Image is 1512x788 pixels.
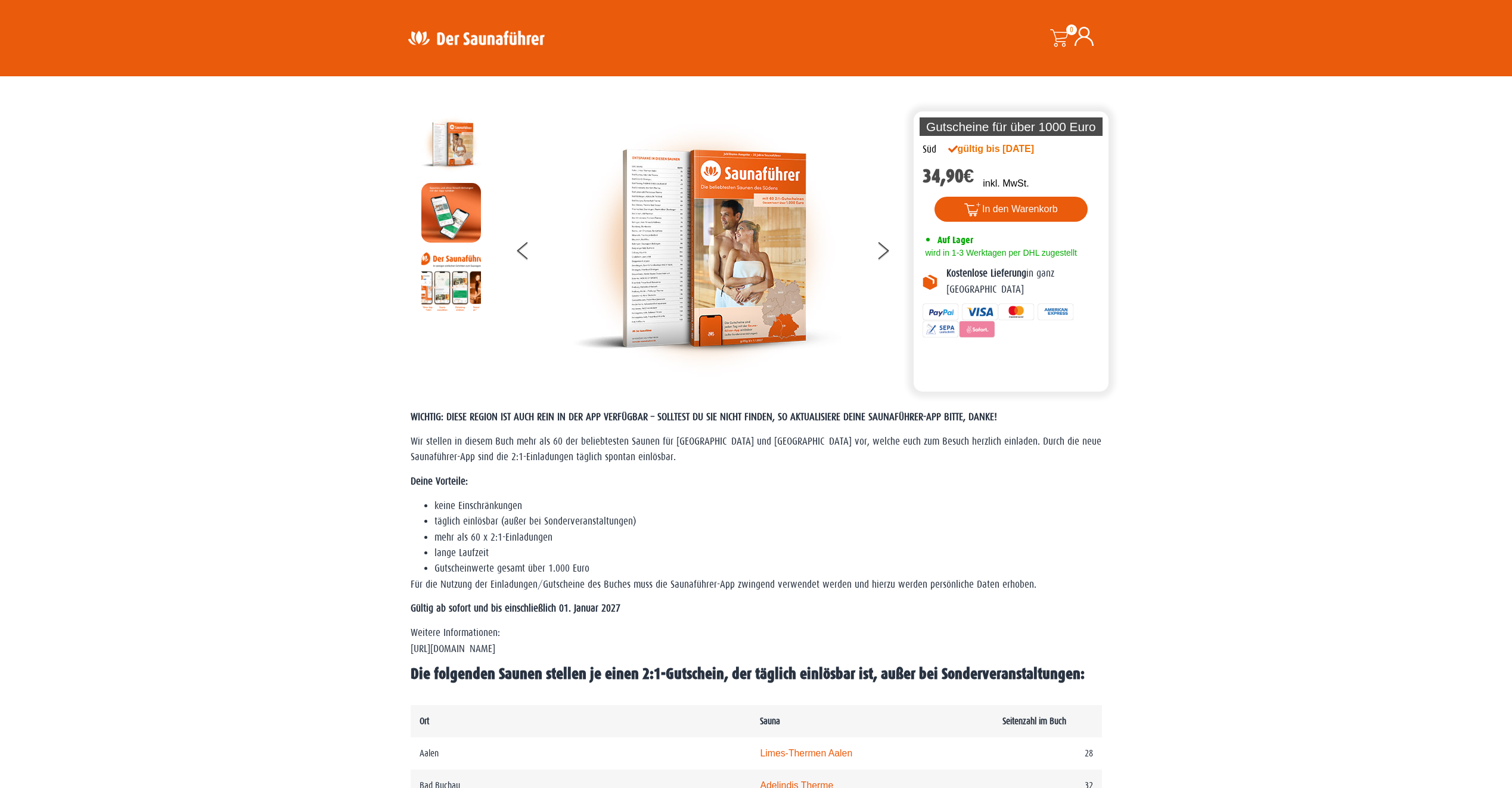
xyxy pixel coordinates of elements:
td: Aalen [411,737,752,770]
div: gültig bis [DATE] [948,142,1060,156]
strong: Gültig ab sofort und bis einschließlich 01. Januar 2027 [411,603,620,614]
p: Weitere Informationen: [URL][DOMAIN_NAME] [411,625,1102,657]
div: Süd [923,142,936,157]
img: der-saunafuehrer-2025-sued [421,114,481,174]
b: Kostenlose Lieferung [946,268,1026,279]
b: Seitenzahl im Buch [1002,716,1066,726]
p: in ganz [GEOGRAPHIC_DATA] [946,266,1100,297]
li: Gutscheinwerte gesamt über 1.000 Euro [434,561,1102,576]
img: Anleitung7tn [421,252,481,311]
span: Auf Lager [937,234,973,246]
span: € [964,165,974,187]
p: Für die Nutzung der Einladungen/Gutscheine des Buches muss die Saunaführer-App zwingend verwendet... [411,577,1102,592]
li: lange Laufzeit [434,545,1102,561]
span: 0 [1066,24,1077,35]
span: WICHTIG: DIESE REGION IST AUCH REIN IN DER APP VERFÜGBAR – SOLLTEST DU SIE NICHT FINDEN, SO AKTUA... [411,411,997,423]
p: inkl. MwSt. [983,176,1029,191]
span: wird in 1-3 Werktagen per DHL zugestellt [923,248,1077,258]
p: Gutscheine für über 1000 Euro [920,117,1103,136]
td: 28 [993,737,1102,770]
span: Die folgenden Saunen stellen je einen 2:1-Gutschein, der täglich einlösbar ist, außer bei Sonderv... [411,665,1085,682]
li: täglich einlösbar (außer bei Sonderveranstaltungen) [434,514,1102,529]
b: Ort [420,716,429,726]
li: mehr als 60 x 2:1-Einladungen [434,530,1102,545]
strong: Deine Vorteile: [411,476,468,487]
img: MOCKUP-iPhone_regional [421,183,481,243]
b: Sauna [760,716,780,726]
img: der-saunafuehrer-2025-sued [573,114,841,383]
bdi: 34,90 [923,165,974,187]
span: Wir stellen in diesem Buch mehr als 60 der beliebtesten Saunen für [GEOGRAPHIC_DATA] und [GEOGRAP... [411,436,1101,463]
button: In den Warenkorb [934,197,1088,222]
li: keine Einschränkungen [434,498,1102,514]
a: Limes-Thermen Aalen [760,748,852,758]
